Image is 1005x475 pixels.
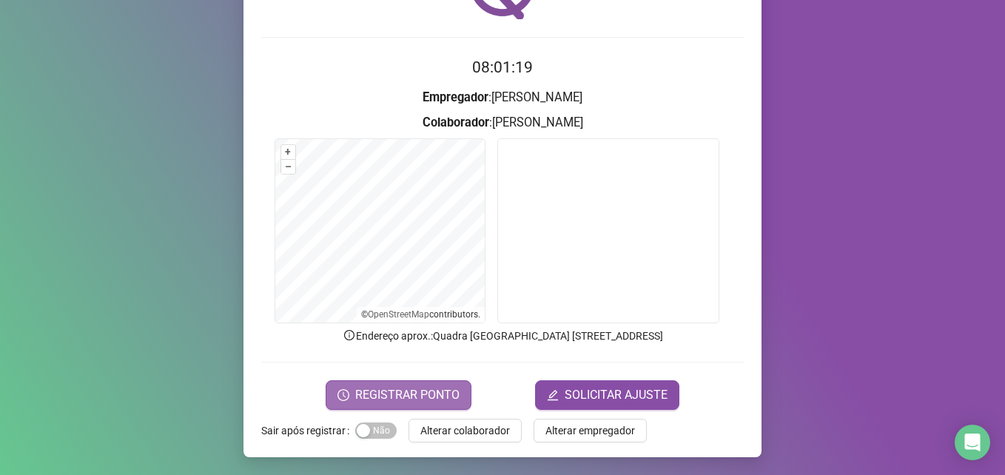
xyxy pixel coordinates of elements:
span: clock-circle [337,389,349,401]
span: edit [547,389,559,401]
span: SOLICITAR AJUSTE [565,386,668,404]
p: Endereço aprox. : Quadra [GEOGRAPHIC_DATA] [STREET_ADDRESS] [261,328,744,344]
span: REGISTRAR PONTO [355,386,460,404]
span: Alterar empregador [545,422,635,439]
button: + [281,145,295,159]
button: REGISTRAR PONTO [326,380,471,410]
button: editSOLICITAR AJUSTE [535,380,679,410]
span: info-circle [343,329,356,342]
h3: : [PERSON_NAME] [261,113,744,132]
label: Sair após registrar [261,419,355,442]
div: Open Intercom Messenger [955,425,990,460]
button: Alterar empregador [534,419,647,442]
h3: : [PERSON_NAME] [261,88,744,107]
button: – [281,160,295,174]
span: Alterar colaborador [420,422,510,439]
time: 08:01:19 [472,58,533,76]
strong: Empregador [423,90,488,104]
a: OpenStreetMap [368,309,429,320]
li: © contributors. [361,309,480,320]
button: Alterar colaborador [409,419,522,442]
strong: Colaborador [423,115,489,129]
